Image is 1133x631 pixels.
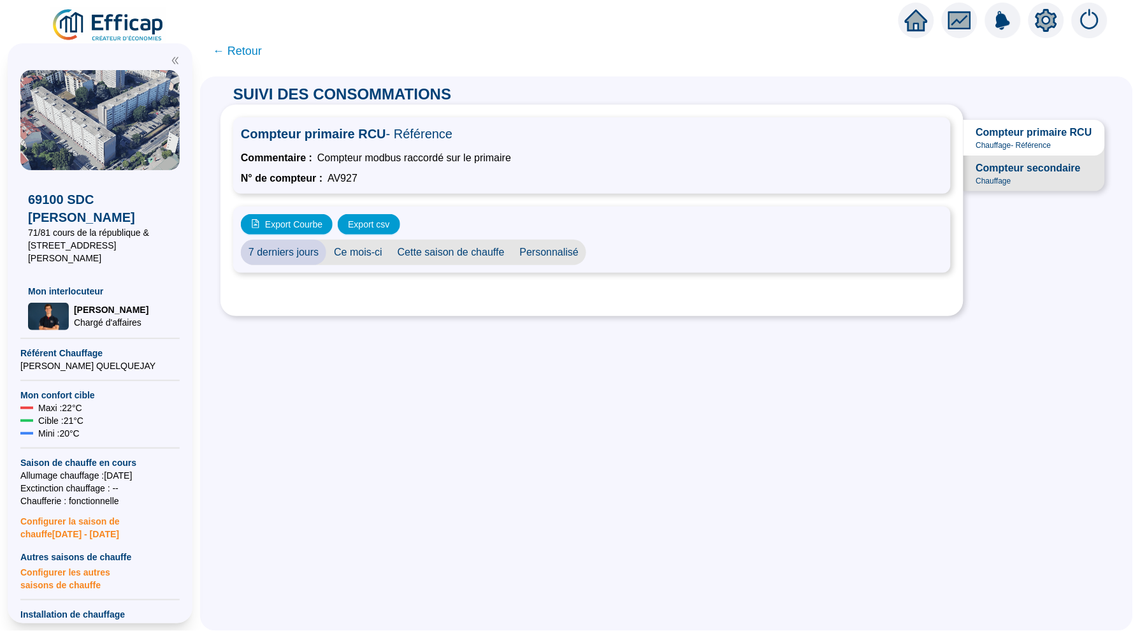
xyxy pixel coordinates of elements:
span: Chauffage [976,176,1011,186]
span: N° de compteur : [241,171,322,186]
span: Exctinction chauffage : -- [20,482,180,495]
span: Installation de chauffage [20,608,180,621]
span: Mon interlocuteur [28,285,172,298]
span: Mon confort cible [20,389,180,402]
button: Export Courbe [241,214,333,235]
img: Chargé d'affaires [28,303,69,330]
span: Personnalisé [512,240,587,265]
span: 7 derniers jours [241,240,326,265]
span: SUIVI DES CONSOMMATIONS [220,85,464,103]
span: Compteur modbus raccordé sur le primaire [317,150,511,166]
span: Allumage chauffage : [DATE] [20,469,180,482]
img: alerts [1072,3,1108,38]
span: Export Courbe [265,218,322,231]
span: Saison de chauffe en cours [20,456,180,469]
span: Compteur secondaire [976,161,1081,176]
button: Export csv [338,214,400,235]
span: Maxi : 22 °C [38,402,82,414]
span: Compteur primaire RCU [976,125,1092,140]
span: Mini : 20 °C [38,427,80,440]
span: Chargé d'affaires [74,316,148,329]
span: Autres saisons de chauffe [20,551,180,563]
span: Configurer la saison de chauffe [DATE] - [DATE] [20,507,180,540]
span: [PERSON_NAME] [74,303,148,316]
span: AV927 [328,171,357,186]
span: 69100 SDC [PERSON_NAME] [28,191,172,226]
span: Chaufferie : fonctionnelle [20,495,180,507]
span: fund [948,9,971,32]
span: [PERSON_NAME] QUELQUEJAY [20,359,180,372]
span: home [905,9,928,32]
span: Export csv [348,218,389,231]
img: efficap energie logo [51,8,166,43]
span: Cette saison de chauffe [390,240,512,265]
span: Référent Chauffage [20,347,180,359]
span: Compteur primaire RCU [241,125,943,143]
span: Configurer les autres saisons de chauffe [20,563,180,591]
span: ← Retour [213,42,262,60]
span: Commentaire : [241,150,312,166]
span: Cible : 21 °C [38,414,83,427]
span: Ce mois-ci [326,240,390,265]
span: setting [1035,9,1058,32]
span: Chauffage - Référence [976,140,1051,150]
span: double-left [171,56,180,65]
span: - Référence [386,127,453,141]
span: 71/81 cours de la république & [STREET_ADDRESS][PERSON_NAME] [28,226,172,265]
img: alerts [985,3,1021,38]
span: file-image [251,219,260,228]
